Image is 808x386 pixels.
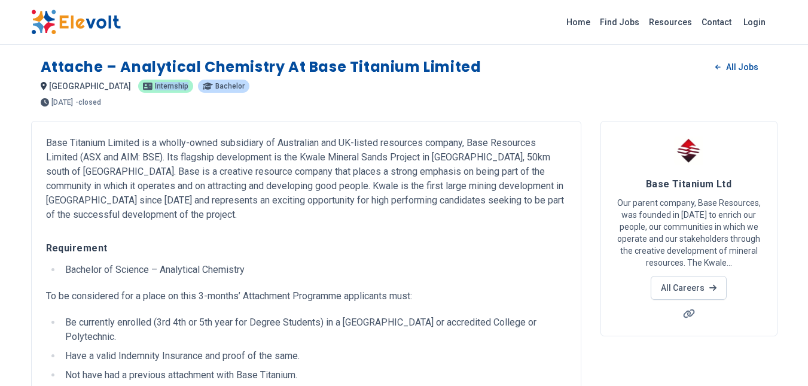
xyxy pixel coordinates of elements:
[748,329,808,386] iframe: Chat Widget
[615,197,763,269] p: Our parent company, Base Resources, was founded in [DATE] to enrich our people, our communities i...
[31,10,121,35] img: Elevolt
[49,81,131,91] span: [GEOGRAPHIC_DATA]
[46,242,108,254] strong: Requirement
[674,136,704,166] img: Base Titanium Ltd
[46,136,566,222] p: Base Titanium Limited is a wholly-owned subsidiary of Australian and UK-listed resources company,...
[644,13,697,32] a: Resources
[155,83,188,90] span: internship
[562,13,595,32] a: Home
[41,57,481,77] h1: Attache – Analytical Chemistry at Base Titanium Limited
[51,99,73,106] span: [DATE]
[62,349,566,363] li: Have a valid Indemnity Insurance and proof of the same.
[706,58,767,76] a: All Jobs
[62,368,566,382] li: Not have had a previous attachment with Base Titanium.
[62,263,566,277] li: Bachelor of Science – Analytical Chemistry
[595,13,644,32] a: Find Jobs
[697,13,736,32] a: Contact
[215,83,245,90] span: bachelor
[46,289,566,303] p: To be considered for a place on this 3-months’ Attachment Programme applicants must:
[75,99,101,106] p: - closed
[646,178,732,190] span: Base Titanium Ltd
[62,315,566,344] li: Be currently enrolled (3rd 4th or 5th year for Degree Students) in a [GEOGRAPHIC_DATA] or accredi...
[651,276,727,300] a: All Careers
[736,10,773,34] a: Login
